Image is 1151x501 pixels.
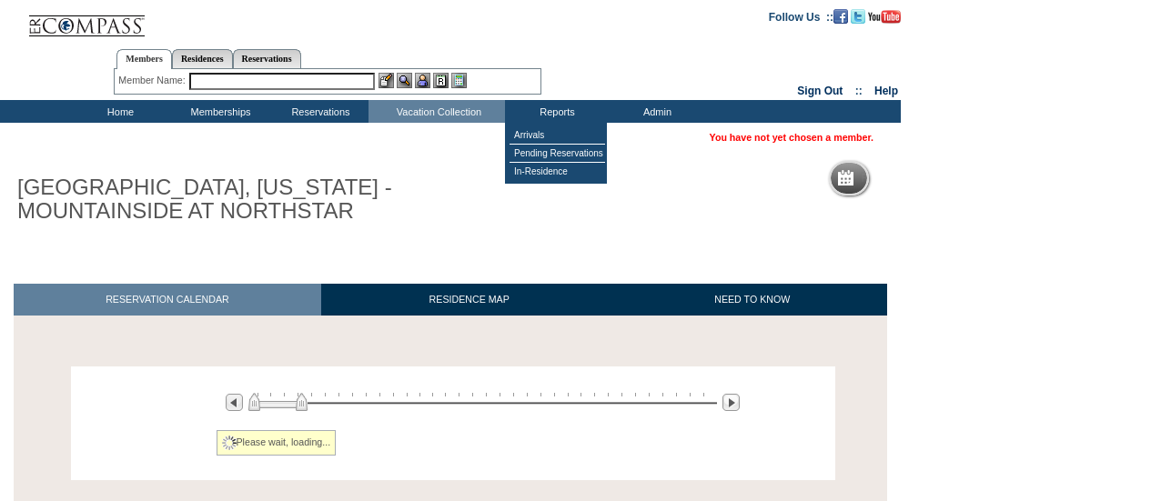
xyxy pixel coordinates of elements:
[510,145,605,163] td: Pending Reservations
[397,73,412,88] img: View
[226,394,243,411] img: Previous
[617,284,887,316] a: NEED TO KNOW
[168,100,268,123] td: Memberships
[222,436,237,450] img: spinner2.gif
[369,100,505,123] td: Vacation Collection
[433,73,449,88] img: Reservations
[233,49,301,68] a: Reservations
[116,49,172,69] a: Members
[118,73,188,88] div: Member Name:
[797,85,843,97] a: Sign Out
[68,100,168,123] td: Home
[321,284,618,316] a: RESIDENCE MAP
[769,9,833,24] td: Follow Us ::
[722,394,740,411] img: Next
[217,430,337,456] div: Please wait, loading...
[510,126,605,145] td: Arrivals
[14,172,421,227] h1: [GEOGRAPHIC_DATA], [US_STATE] - MOUNTAINSIDE AT NORTHSTAR
[379,73,394,88] img: b_edit.gif
[605,100,705,123] td: Admin
[833,10,848,21] a: Become our fan on Facebook
[172,49,233,68] a: Residences
[833,9,848,24] img: Become our fan on Facebook
[861,173,1000,185] h5: Reservation Calendar
[710,132,873,143] span: You have not yet chosen a member.
[415,73,430,88] img: Impersonate
[851,9,865,24] img: Follow us on Twitter
[510,163,605,180] td: In-Residence
[874,85,898,97] a: Help
[868,10,901,24] img: Subscribe to our YouTube Channel
[851,10,865,21] a: Follow us on Twitter
[14,284,321,316] a: RESERVATION CALENDAR
[451,73,467,88] img: b_calculator.gif
[268,100,369,123] td: Reservations
[505,100,605,123] td: Reports
[855,85,863,97] span: ::
[868,10,901,21] a: Subscribe to our YouTube Channel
